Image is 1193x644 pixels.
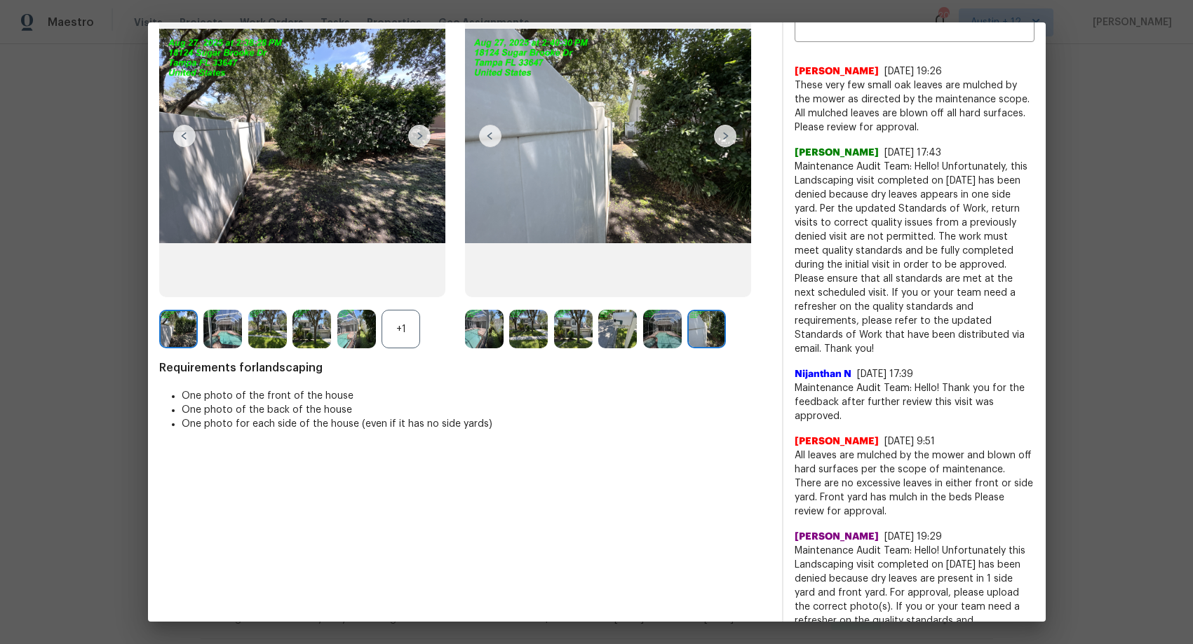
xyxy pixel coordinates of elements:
[795,78,1034,135] span: These very few small oak leaves are mulched by the mower as directed by the maintenance scope. Al...
[795,381,1034,423] span: Maintenance Audit Team: Hello! Thank you for the feedback after further review this visit was app...
[795,64,879,78] span: [PERSON_NAME]
[159,361,771,375] span: Requirements for landscaping
[173,125,196,147] img: left-chevron-button-url
[884,67,942,76] span: [DATE] 19:26
[795,367,851,381] span: Nijanthan N
[382,310,420,348] div: +1
[795,434,879,448] span: [PERSON_NAME]
[408,125,431,147] img: right-chevron-button-url
[182,389,771,403] li: One photo of the front of the house
[479,125,501,147] img: left-chevron-button-url
[795,160,1034,356] span: Maintenance Audit Team: Hello! Unfortunately, this Landscaping visit completed on [DATE] has been...
[182,417,771,431] li: One photo for each side of the house (even if it has no side yards)
[714,125,736,147] img: right-chevron-button-url
[884,532,942,542] span: [DATE] 19:29
[182,403,771,417] li: One photo of the back of the house
[795,530,879,544] span: [PERSON_NAME]
[884,148,941,158] span: [DATE] 17:43
[795,448,1034,519] span: All leaves are mulched by the mower and blown off hard surfaces per the scope of maintenance. The...
[795,146,879,160] span: [PERSON_NAME]
[884,437,935,446] span: [DATE] 9:51
[857,369,913,379] span: [DATE] 17:39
